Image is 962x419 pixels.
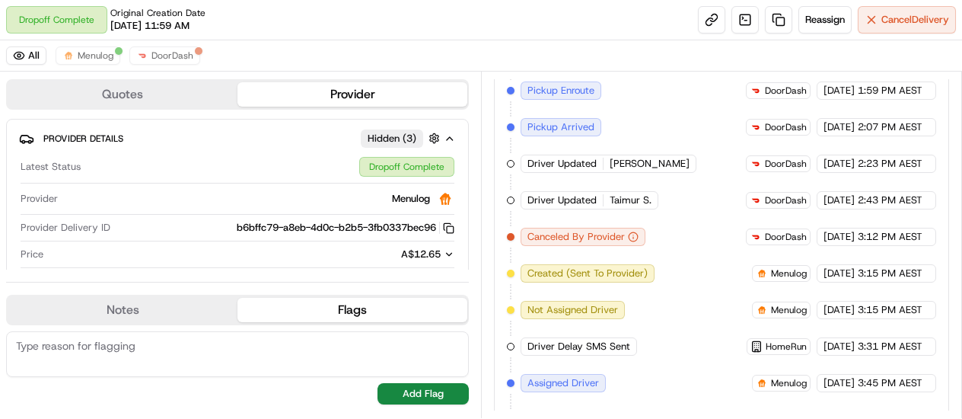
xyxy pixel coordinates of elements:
button: Notes [8,298,237,322]
img: justeat_logo.png [436,190,454,208]
span: Reassign [805,13,845,27]
span: DoorDash [765,85,807,97]
button: Add Flag [377,383,469,405]
span: Provider Details [43,133,123,145]
span: DoorDash [765,158,807,170]
img: doordash_logo_v2.png [750,85,762,97]
span: 3:12 PM AEST [858,230,922,244]
span: 2:43 PM AEST [858,194,922,207]
span: [DATE] 11:59 AM [110,19,190,33]
span: [DATE] [823,120,855,134]
span: HomeRun [766,341,807,353]
button: Provider [237,82,467,107]
span: [DATE] [823,303,855,317]
span: Menulog [78,50,113,62]
span: [DATE] [823,84,855,98]
span: Menulog [771,377,807,389]
span: Provider [21,192,58,206]
img: justeat_logo.png [756,304,768,316]
span: [DATE] [823,267,855,280]
span: 3:15 PM AEST [858,267,922,280]
span: Taimur S. [610,194,651,207]
span: [DATE] [823,194,855,207]
button: Menulog [56,46,120,65]
span: [DATE] [823,340,855,353]
img: doordash_logo_v2.png [136,50,148,62]
button: Flags [237,298,467,322]
span: Menulog [771,304,807,316]
span: DoorDash [765,194,807,206]
span: DoorDash [765,231,807,243]
span: Driver Updated [527,194,597,207]
span: Hidden ( 3 ) [368,132,416,146]
span: Original Creation Date [110,7,205,19]
span: Created (Sent To Provider) [527,267,648,280]
span: Provider Delivery ID [21,221,110,235]
span: 2:23 PM AEST [858,157,922,171]
span: Latest Status [21,160,81,174]
span: [DATE] [823,376,855,390]
button: Reassign [798,6,852,34]
button: All [6,46,46,65]
button: b6bffc79-a8eb-4d0c-b2b5-3fb0337bec96 [237,221,454,235]
button: Quotes [8,82,237,107]
span: 2:07 PM AEST [858,120,922,134]
span: 1:59 PM AEST [858,84,922,98]
span: Driver Delay SMS Sent [527,340,630,353]
span: Menulog [771,267,807,280]
button: DoorDash [129,46,200,65]
span: Price [21,248,43,261]
span: A$12.65 [401,248,441,261]
img: justeat_logo.png [756,377,768,389]
span: Pickup Arrived [527,120,594,134]
img: doordash_logo_v2.png [750,231,762,243]
span: Driver Updated [527,157,597,171]
span: DoorDash [765,121,807,133]
img: justeat_logo.png [756,267,768,280]
button: Provider DetailsHidden (3) [19,126,456,151]
span: Assigned Driver [527,376,599,390]
button: CancelDelivery [858,6,956,34]
span: 3:31 PM AEST [858,340,922,353]
img: doordash_logo_v2.png [750,194,762,206]
span: DoorDash [151,50,193,62]
img: doordash_logo_v2.png [750,121,762,133]
span: [PERSON_NAME] [610,157,690,171]
button: Hidden (3) [361,129,444,148]
img: doordash_logo_v2.png [750,158,762,170]
span: Not Assigned Driver [527,303,618,317]
span: [DATE] [823,157,855,171]
span: [DATE] [823,230,855,244]
span: Pickup Enroute [527,84,594,98]
span: Menulog [392,192,430,206]
span: 3:15 PM AEST [858,303,922,317]
button: A$12.65 [320,248,454,261]
span: Canceled By Provider [527,230,625,244]
img: justeat_logo.png [62,50,75,62]
span: 3:45 PM AEST [858,376,922,390]
span: Cancel Delivery [881,13,949,27]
